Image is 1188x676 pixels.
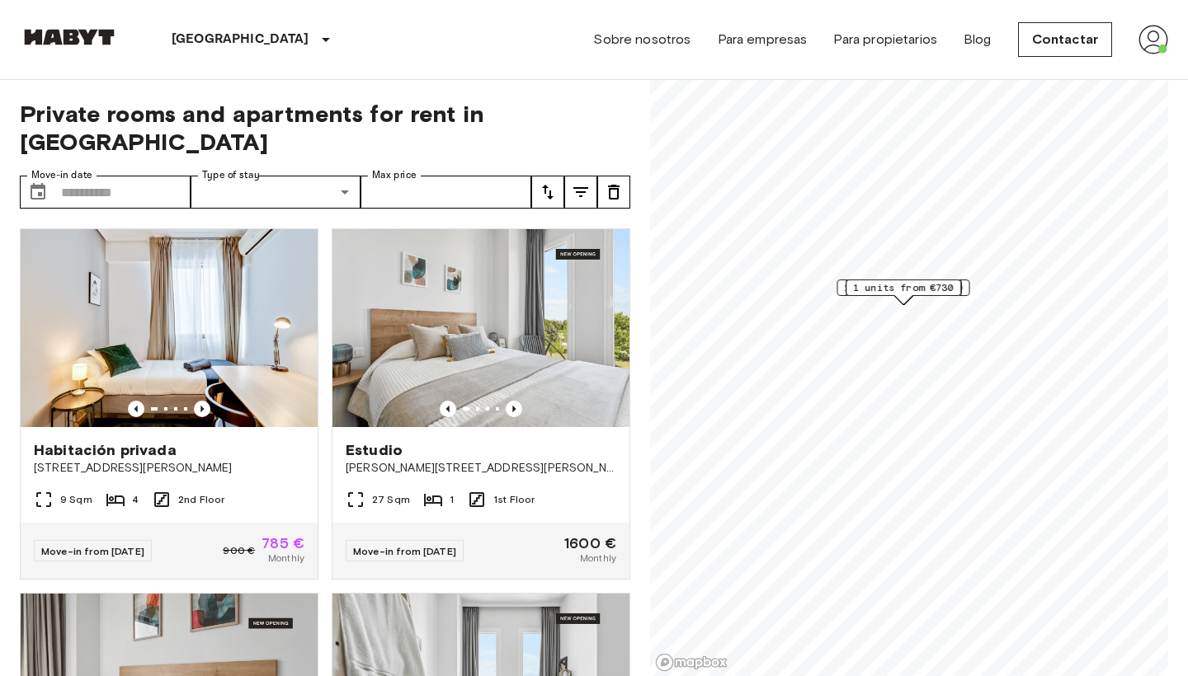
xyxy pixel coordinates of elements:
[353,545,456,557] span: Move-in from [DATE]
[20,29,119,45] img: Habyt
[172,30,309,49] p: [GEOGRAPHIC_DATA]
[846,279,961,305] div: Map marker
[41,545,144,557] span: Move-in from [DATE]
[31,168,92,182] label: Move-in date
[564,176,597,209] button: tune
[34,440,177,460] span: Habitación privada
[178,492,224,507] span: 2nd Floor
[21,229,318,427] img: Marketing picture of unit ES-15-018-001-03H
[655,653,728,672] a: Mapbox logo
[718,30,808,49] a: Para empresas
[20,228,318,580] a: Marketing picture of unit ES-15-018-001-03HPrevious imagePrevious imageHabitación privada[STREET_...
[262,536,304,551] span: 785 €
[128,401,144,417] button: Previous image
[346,460,616,476] span: [PERSON_NAME][STREET_ADDRESS][PERSON_NAME][PERSON_NAME]
[20,100,630,156] span: Private rooms and apartments for rent in [GEOGRAPHIC_DATA]
[844,280,962,295] span: 216 units from €1200
[837,279,969,305] div: Map marker
[440,401,456,417] button: Previous image
[580,551,616,566] span: Monthly
[21,176,54,209] button: Choose date
[833,30,937,49] a: Para propietarios
[853,280,954,295] span: 1 units from €730
[372,168,417,182] label: Max price
[964,30,992,49] a: Blog
[597,176,630,209] button: tune
[493,492,535,507] span: 1st Floor
[268,551,304,566] span: Monthly
[564,536,616,551] span: 1600 €
[332,228,630,580] a: Marketing picture of unit ES-15-102-105-001Previous imagePrevious imageEstudio[PERSON_NAME][STREE...
[34,460,304,476] span: [STREET_ADDRESS][PERSON_NAME]
[372,492,410,507] span: 27 Sqm
[531,176,564,209] button: tune
[1138,25,1168,54] img: avatar
[593,30,691,49] a: Sobre nosotros
[506,401,522,417] button: Previous image
[132,492,139,507] span: 4
[450,492,454,507] span: 1
[346,440,403,460] span: Estudio
[202,168,260,182] label: Type of stay
[332,229,629,427] img: Marketing picture of unit ES-15-102-105-001
[60,492,92,507] span: 9 Sqm
[223,543,255,558] span: 900 €
[194,401,210,417] button: Previous image
[1018,22,1112,57] a: Contactar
